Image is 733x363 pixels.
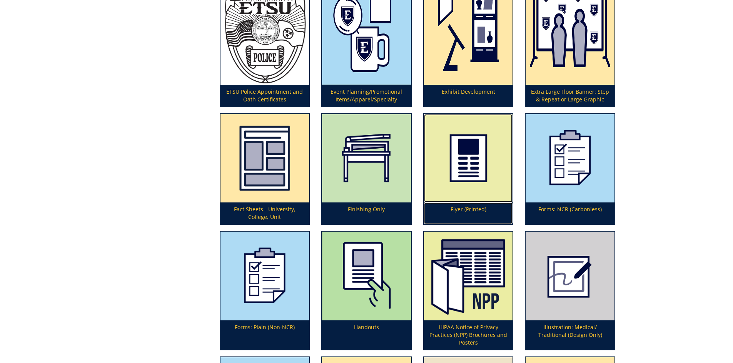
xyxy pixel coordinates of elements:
a: Fact Sheets - University, College, Unit [220,114,309,224]
p: ETSU Police Appointment and Oath Certificates [220,85,309,106]
p: Handouts [322,320,411,350]
a: Handouts [322,232,411,350]
a: Forms: Plain (Non-NCR) [220,232,309,350]
p: Exhibit Development [424,85,513,106]
img: forms-icon-5990f628b38ca0.82040006.png [526,114,614,203]
img: illustration-594922f2aac2d7.82608901.png [526,232,614,320]
p: Flyer (Printed) [424,202,513,224]
p: Finishing Only [322,202,411,224]
img: fact%20sheet-63b722d48584d3.32276223.png [220,114,309,203]
p: Illustration: Medical/ Traditional (Design Only) [526,320,614,350]
p: Forms: Plain (Non-NCR) [220,320,309,350]
p: Fact Sheets - University, College, Unit [220,202,309,224]
a: Forms: NCR (Carbonless) [526,114,614,224]
a: Flyer (Printed) [424,114,513,224]
p: Event Planning/Promotional Items/Apparel/Specialty [322,85,411,106]
a: Illustration: Medical/ Traditional (Design Only) [526,232,614,350]
p: Forms: NCR (Carbonless) [526,202,614,224]
img: forms-icon-5990f644d83108.76750562.png [220,232,309,320]
a: HIPAA Notice of Privacy Practices (NPP) Brochures and Posters [424,232,513,350]
p: Extra Large Floor Banner: Step & Repeat or Large Graphic [526,85,614,106]
a: Finishing Only [322,114,411,224]
img: hipaa%20notice%20of%20privacy%20practices%20brochures%20and%20posters-64bff8af764eb2.37019104.png [424,232,513,320]
img: handouts-syllabi-5a5662ba7515c9.26193872.png [322,232,411,320]
img: finishing-59838c6aeb2fc0.69433546.png [322,114,411,203]
img: printed-flyer-59492a1d837e36.61044604.png [424,114,513,203]
p: HIPAA Notice of Privacy Practices (NPP) Brochures and Posters [424,320,513,350]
